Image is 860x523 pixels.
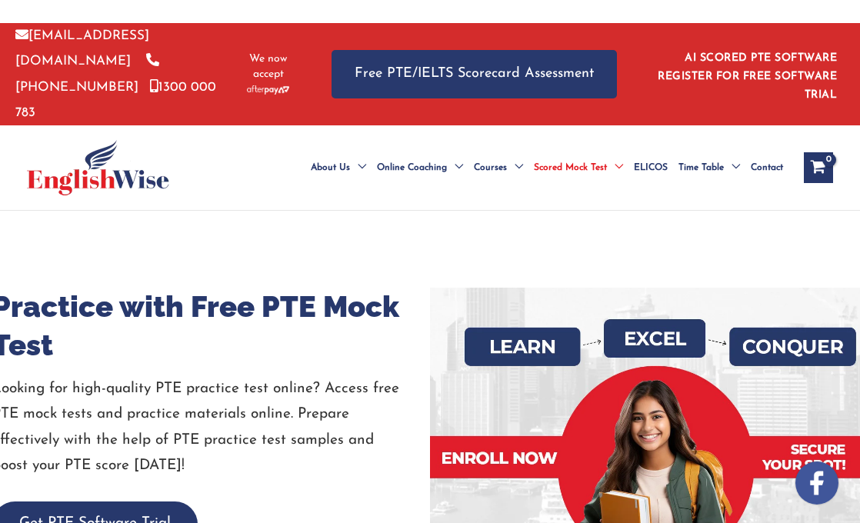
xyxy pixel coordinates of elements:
[658,52,837,101] a: AI SCORED PTE SOFTWARE REGISTER FOR FREE SOFTWARE TRIAL
[634,141,668,195] span: ELICOS
[628,141,673,195] a: ELICOS
[751,141,783,195] span: Contact
[243,52,293,82] span: We now accept
[724,141,740,195] span: Menu Toggle
[534,141,607,195] span: Scored Mock Test
[305,141,372,195] a: About UsMenu Toggle
[447,141,463,195] span: Menu Toggle
[804,152,833,183] a: View Shopping Cart, empty
[678,141,724,195] span: Time Table
[15,55,159,93] a: [PHONE_NUMBER]
[27,140,169,195] img: cropped-ew-logo
[673,141,745,195] a: Time TableMenu Toggle
[311,141,350,195] span: About Us
[350,141,366,195] span: Menu Toggle
[507,141,523,195] span: Menu Toggle
[295,141,788,195] nav: Site Navigation: Main Menu
[377,141,447,195] span: Online Coaching
[745,141,788,195] a: Contact
[15,29,149,68] a: [EMAIL_ADDRESS][DOMAIN_NAME]
[468,141,528,195] a: CoursesMenu Toggle
[332,50,617,98] a: Free PTE/IELTS Scorecard Assessment
[372,141,468,195] a: Online CoachingMenu Toggle
[247,85,289,94] img: Afterpay-Logo
[474,141,507,195] span: Courses
[528,141,628,195] a: Scored Mock TestMenu Toggle
[795,461,838,505] img: white-facebook.png
[607,141,623,195] span: Menu Toggle
[15,81,216,119] a: 1300 000 783
[648,40,845,108] aside: Header Widget 1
